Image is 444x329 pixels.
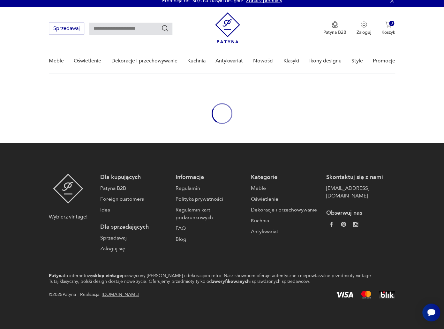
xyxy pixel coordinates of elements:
[187,49,206,73] a: Kuchnia
[381,21,395,35] button: 0Koszyk
[251,184,320,192] a: Meble
[49,213,87,221] p: Wybierz vintage!
[373,49,395,73] a: Promocje
[100,245,169,253] a: Zaloguj się
[351,49,363,73] a: Style
[215,49,243,73] a: Antykwariat
[49,291,76,298] span: @ 2025 Patyna
[251,228,320,235] a: Antykwariat
[422,304,440,321] iframe: Smartsupp widget button
[326,184,395,200] a: [EMAIL_ADDRESS][DOMAIN_NAME]
[326,209,395,217] p: Obserwuj nas
[80,291,139,298] span: Realizacja:
[357,29,371,35] p: Zaloguj
[361,291,371,298] img: Mastercard
[93,273,122,279] strong: sklep vintage
[253,49,274,73] a: Nowości
[176,195,245,203] a: Polityka prywatności
[176,184,245,192] a: Regulamin
[309,49,341,73] a: Ikony designu
[74,49,101,73] a: Oświetlenie
[176,235,245,243] a: Blog
[329,222,334,227] img: da9060093f698e4c3cedc1453eec5031.webp
[161,25,169,32] button: Szukaj
[353,222,358,227] img: c2fd9cf7f39615d9d6839a72ae8e59e5.webp
[111,49,177,73] a: Dekoracje i przechowywanie
[335,292,353,297] img: Visa
[326,174,395,181] p: Skontaktuj się z nami
[341,222,346,227] img: 37d27d81a828e637adc9f9cb2e3d3a8a.webp
[357,21,371,35] button: Zaloguj
[49,273,64,279] strong: Patyna
[212,278,250,284] strong: zweryfikowanych
[78,291,79,298] div: |
[251,217,320,225] a: Kuchnia
[176,206,245,221] a: Regulamin kart podarunkowych
[251,206,320,214] a: Dekoracje i przechowywanie
[100,174,169,181] p: Dla kupujących
[323,21,346,35] button: Patyna B2B
[283,49,299,73] a: Klasyki
[100,206,169,214] a: Idea
[100,184,169,192] a: Patyna B2B
[102,291,139,297] a: [DOMAIN_NAME]
[100,195,169,203] a: Foreign customers
[176,225,245,232] a: FAQ
[53,174,83,204] img: Patyna - sklep z meblami i dekoracjami vintage
[49,27,84,31] a: Sprzedawaj
[100,223,169,231] p: Dla sprzedających
[361,21,367,28] img: Ikonka użytkownika
[332,21,338,28] img: Ikona medalu
[215,12,240,43] img: Patyna - sklep z meblami i dekoracjami vintage
[49,49,64,73] a: Meble
[323,21,346,35] a: Ikona medaluPatyna B2B
[49,273,373,284] p: to internetowy poświęcony [PERSON_NAME] i dekoracjom retro. Nasz showroom oferuje autentyczne i n...
[100,234,169,242] a: Sprzedawaj
[389,21,395,26] div: 0
[323,29,346,35] p: Patyna B2B
[251,195,320,203] a: Oświetlenie
[49,23,84,34] button: Sprzedawaj
[379,291,395,298] img: BLIK
[251,174,320,181] p: Kategorie
[381,29,395,35] p: Koszyk
[176,174,245,181] p: Informacje
[385,21,392,28] img: Ikona koszyka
